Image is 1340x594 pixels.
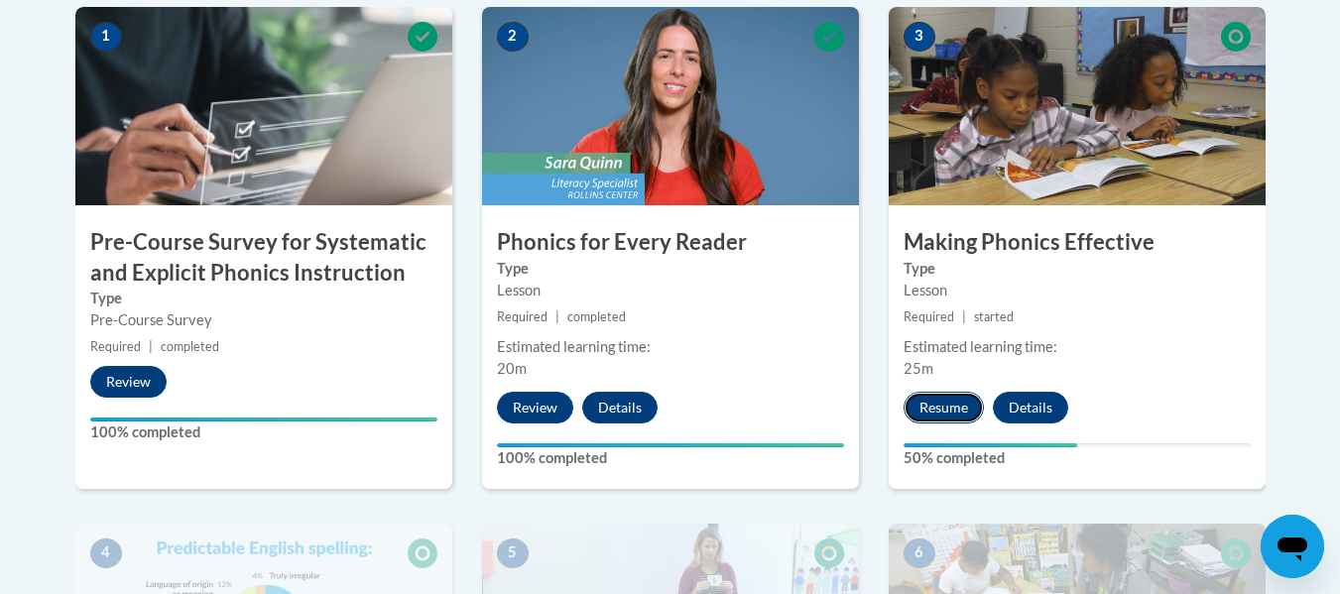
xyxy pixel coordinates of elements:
[904,22,935,52] span: 3
[149,339,153,354] span: |
[497,443,844,447] div: Your progress
[904,309,954,324] span: Required
[904,258,1251,280] label: Type
[904,336,1251,358] div: Estimated learning time:
[497,336,844,358] div: Estimated learning time:
[904,447,1251,469] label: 50% completed
[962,309,966,324] span: |
[497,309,548,324] span: Required
[889,227,1266,258] h3: Making Phonics Effective
[497,447,844,469] label: 100% completed
[974,309,1014,324] span: started
[482,227,859,258] h3: Phonics for Every Reader
[90,421,437,443] label: 100% completed
[90,538,122,568] span: 4
[904,392,984,423] button: Resume
[497,538,529,568] span: 5
[904,360,933,377] span: 25m
[90,309,437,331] div: Pre-Course Survey
[904,443,1077,447] div: Your progress
[482,7,859,205] img: Course Image
[497,258,844,280] label: Type
[90,288,437,309] label: Type
[993,392,1068,423] button: Details
[161,339,219,354] span: completed
[567,309,626,324] span: completed
[497,22,529,52] span: 2
[1261,515,1324,578] iframe: Button to launch messaging window
[582,392,658,423] button: Details
[90,417,437,421] div: Your progress
[497,392,573,423] button: Review
[555,309,559,324] span: |
[90,339,141,354] span: Required
[75,227,452,289] h3: Pre-Course Survey for Systematic and Explicit Phonics Instruction
[75,7,452,205] img: Course Image
[904,538,935,568] span: 6
[90,22,122,52] span: 1
[497,280,844,301] div: Lesson
[90,366,167,398] button: Review
[497,360,527,377] span: 20m
[904,280,1251,301] div: Lesson
[889,7,1266,205] img: Course Image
